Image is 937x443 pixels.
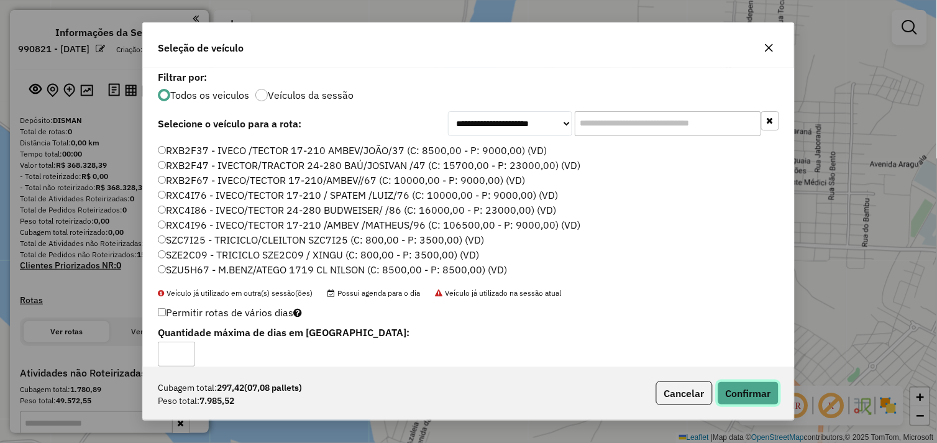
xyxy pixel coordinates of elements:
[268,90,354,100] label: Veículos da sessão
[158,381,217,395] span: Cubagem total:
[158,70,779,84] label: Filtrar por:
[158,143,547,158] label: RXB2F37 - IVECO /TECTOR 17-210 AMBEV/JOÃO/37 (C: 8500,00 - P: 9000,00) (VD)
[158,161,166,169] input: RXB2F47 - IVECTOR/TRACTOR 24-280 BAÚ/JOSIVAN /47 (C: 15700,00 - P: 23000,00) (VD)
[158,301,302,324] label: Permitir rotas de vários dias
[158,247,479,262] label: SZE2C09 - TRICICLO SZE2C09 / XINGU (C: 800,00 - P: 3500,00) (VD)
[244,382,302,393] span: (07,08 pallets)
[158,188,558,203] label: RXC4I76 - IVECO/TECTOR 17-210 / SPATEM /LUIZ/76 (C: 10000,00 - P: 9000,00) (VD)
[327,288,420,298] span: Possui agenda para o dia
[158,203,556,217] label: RXC4I86 - IVECO/TECTOR 24-280 BUDWEISER/ /86 (C: 16000,00 - P: 23000,00) (VD)
[158,191,166,199] input: RXC4I76 - IVECO/TECTOR 17-210 / SPATEM /LUIZ/76 (C: 10000,00 - P: 9000,00) (VD)
[158,40,244,55] span: Seleção de veículo
[217,381,302,395] strong: 297,42
[158,146,166,154] input: RXB2F37 - IVECO /TECTOR 17-210 AMBEV/JOÃO/37 (C: 8500,00 - P: 9000,00) (VD)
[158,395,199,408] span: Peso total:
[656,381,713,405] button: Cancelar
[718,381,779,405] button: Confirmar
[158,265,166,273] input: SZU5H67 - M.BENZ/ATEGO 1719 CL NILSON (C: 8500,00 - P: 8500,00) (VD)
[158,217,580,232] label: RXC4I96 - IVECO/TECTOR 17-210 /AMBEV /MATHEUS/96 (C: 106500,00 - P: 9000,00) (VD)
[158,250,166,258] input: SZE2C09 - TRICICLO SZE2C09 / XINGU (C: 800,00 - P: 3500,00) (VD)
[158,235,166,244] input: SZC7I25 - TRICICLO/CLEILTON SZC7I25 (C: 800,00 - P: 3500,00) (VD)
[158,173,525,188] label: RXB2F67 - IVECO/TECTOR 17-210/AMBEV//67 (C: 10000,00 - P: 9000,00) (VD)
[158,158,580,173] label: RXB2F47 - IVECTOR/TRACTOR 24-280 BAÚ/JOSIVAN /47 (C: 15700,00 - P: 23000,00) (VD)
[170,90,249,100] label: Todos os veiculos
[158,117,301,130] strong: Selecione o veículo para a rota:
[158,325,567,340] label: Quantidade máxima de dias em [GEOGRAPHIC_DATA]:
[158,232,484,247] label: SZC7I25 - TRICICLO/CLEILTON SZC7I25 (C: 800,00 - P: 3500,00) (VD)
[158,176,166,184] input: RXB2F67 - IVECO/TECTOR 17-210/AMBEV//67 (C: 10000,00 - P: 9000,00) (VD)
[158,206,166,214] input: RXC4I86 - IVECO/TECTOR 24-280 BUDWEISER/ /86 (C: 16000,00 - P: 23000,00) (VD)
[158,221,166,229] input: RXC4I96 - IVECO/TECTOR 17-210 /AMBEV /MATHEUS/96 (C: 106500,00 - P: 9000,00) (VD)
[199,395,234,408] strong: 7.985,52
[158,308,166,316] input: Permitir rotas de vários dias
[158,288,313,298] span: Veículo já utilizado em outra(s) sessão(ões)
[435,288,561,298] span: Veículo já utilizado na sessão atual
[158,262,507,277] label: SZU5H67 - M.BENZ/ATEGO 1719 CL NILSON (C: 8500,00 - P: 8500,00) (VD)
[293,308,302,317] i: Selecione pelo menos um veículo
